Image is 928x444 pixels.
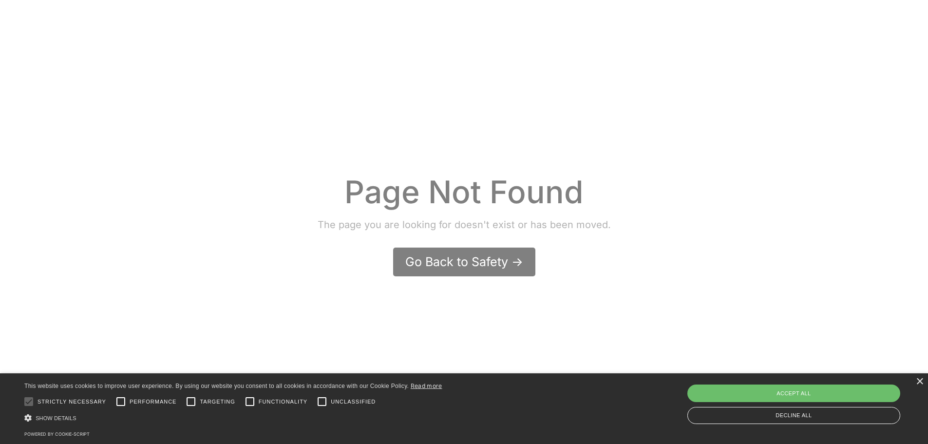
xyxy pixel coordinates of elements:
span: Show details [36,415,76,421]
span: Functionality [259,398,307,406]
span: Targeting [200,398,235,406]
span: Unclassified [331,398,376,406]
a: Read more [411,382,442,389]
a: Go Back to Safety -> [393,248,535,276]
a: Powered by cookie-script [24,431,90,437]
span: This website uses cookies to improve user experience. By using our website you consent to all coo... [24,383,409,389]
span: Performance [130,398,177,406]
span: Strictly necessary [38,398,106,406]
iframe: Chat Widget [766,339,928,444]
div: Accept all [687,385,900,402]
div: Show details [24,413,442,423]
div: Go Back to Safety -> [405,253,523,270]
div: Decline all [687,407,900,424]
div: Page Not Found [318,173,611,212]
div: The page you are looking for doesn't exist or has been moved. [318,216,611,233]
